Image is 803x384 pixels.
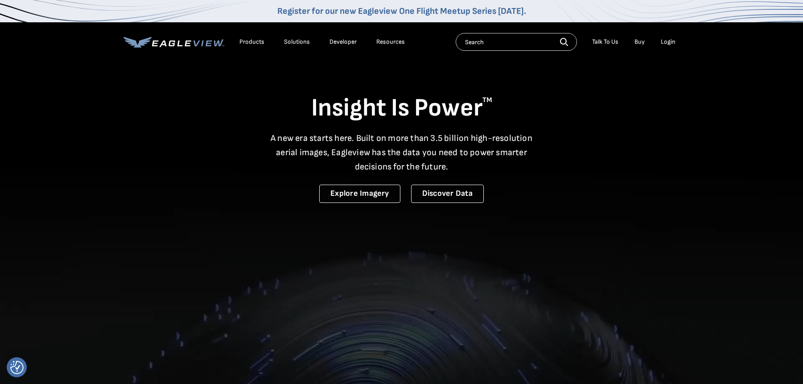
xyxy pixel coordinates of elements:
div: Solutions [284,38,310,46]
h1: Insight Is Power [124,93,680,124]
a: Discover Data [411,185,484,203]
a: Register for our new Eagleview One Flight Meetup Series [DATE]. [277,6,526,17]
button: Consent Preferences [10,361,24,374]
a: Developer [329,38,357,46]
img: Revisit consent button [10,361,24,374]
a: Explore Imagery [319,185,400,203]
div: Products [239,38,264,46]
a: Buy [634,38,645,46]
input: Search [456,33,577,51]
p: A new era starts here. Built on more than 3.5 billion high-resolution aerial images, Eagleview ha... [265,131,538,174]
sup: TM [482,96,492,104]
div: Login [661,38,675,46]
div: Resources [376,38,405,46]
div: Talk To Us [592,38,618,46]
